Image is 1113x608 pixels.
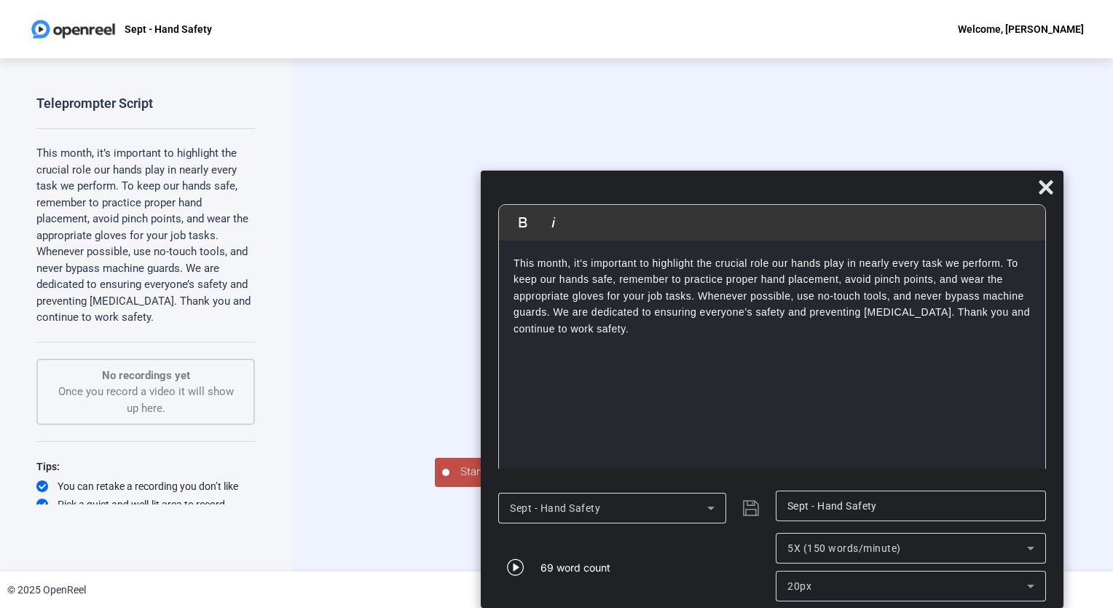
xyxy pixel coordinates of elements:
[510,502,600,514] span: Sept - Hand Safety
[29,15,117,44] img: OpenReel logo
[514,255,1031,337] p: This month, it’s important to highlight the crucial role our hands play in nearly every task we p...
[36,497,255,512] div: Pick a quiet and well-lit area to record
[52,367,239,384] p: No recordings yet
[540,560,610,575] div: 69 word count
[449,464,546,480] span: Start Recording
[509,208,537,237] button: Bold (Ctrl+B)
[36,458,255,475] div: Tips:
[125,20,212,38] p: Sept - Hand Safety
[958,20,1084,38] div: Welcome, [PERSON_NAME]
[787,542,901,554] span: 5X (150 words/minute)
[540,208,567,237] button: Italic (Ctrl+I)
[36,145,255,326] p: This month, it’s important to highlight the crucial role our hands play in nearly every task we p...
[787,497,1034,515] input: Title
[787,580,811,592] span: 20px
[52,367,239,417] div: Once you record a video it will show up here.
[36,95,153,112] div: Teleprompter Script
[7,582,86,598] div: © 2025 OpenReel
[36,479,255,494] div: You can retake a recording you don’t like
